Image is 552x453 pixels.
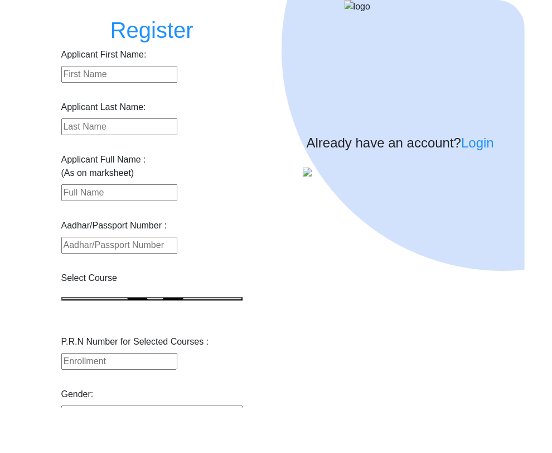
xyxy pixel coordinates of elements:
input: Full Name [61,184,177,201]
h4: Already have an account? [284,135,516,151]
input: First Name [61,66,177,83]
label: Select Course [61,271,118,285]
input: Last Name [61,118,177,135]
label: Gender: [61,388,94,401]
img: Verified-rafiki.svg [303,168,498,177]
input: Enrollment [61,353,177,370]
input: Aadhar/Passport Number [61,237,177,254]
a: Login [461,135,494,150]
label: Applicant Last Name: [61,101,146,114]
label: Aadhar/Passport Number : [61,219,167,232]
label: Applicant First Name: [61,48,147,61]
label: P.R.N Number for Selected Courses : [61,335,209,349]
label: Applicant Full Name : (As on marksheet) [61,153,146,180]
h1: Register [61,17,243,44]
